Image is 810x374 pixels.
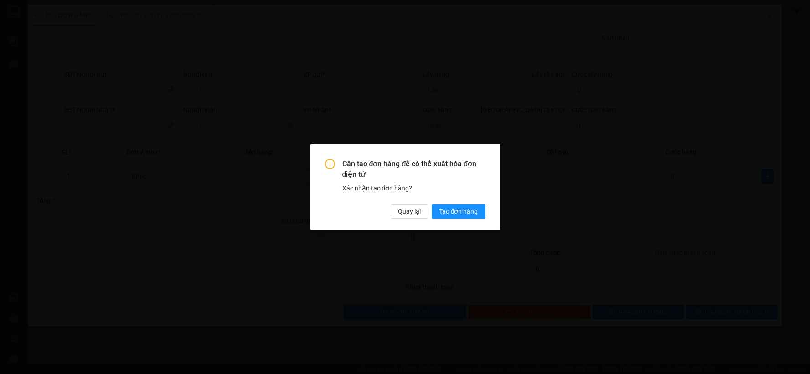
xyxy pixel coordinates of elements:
span: Quay lại [398,206,421,216]
span: Cần tạo đơn hàng để có thể xuất hóa đơn điện tử [342,159,485,179]
div: Xác nhận tạo đơn hàng? [342,183,485,193]
span: Tạo đơn hàng [439,206,478,216]
span: exclamation-circle [325,159,335,169]
button: Quay lại [391,204,428,219]
button: Tạo đơn hàng [432,204,485,219]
